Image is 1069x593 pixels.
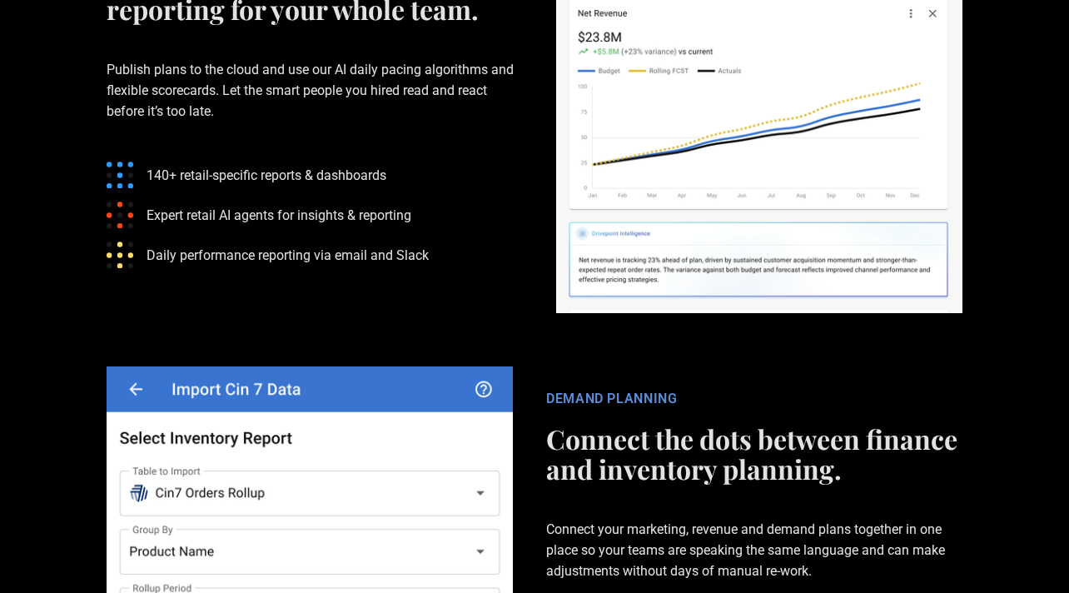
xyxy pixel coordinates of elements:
p: Expert retail AI agents for insights & reporting [147,205,411,226]
p: Publish plans to the cloud and use our AI daily pacing algorithms and flexible scorecards. Let th... [107,32,523,149]
h2: Connect the dots between finance and inventory planning. [546,424,962,484]
p: Daily performance reporting via email and Slack [147,245,429,266]
p: 140+ retail-specific reports & dashboards [147,165,386,186]
div: DEMAND PLANNING [546,391,962,407]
